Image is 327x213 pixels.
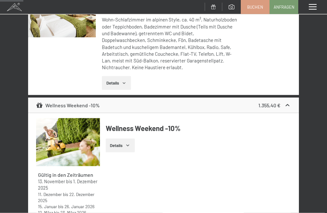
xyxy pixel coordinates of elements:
img: mss_renderimg.php [36,118,100,166]
a: Anfragen [270,0,298,14]
button: Details [106,139,135,153]
time: 26.01.2026 [65,204,95,209]
h4: Wellness Weekend -10% [106,123,291,133]
a: Buchen [241,0,269,14]
time: 11.12.2025 [38,192,62,197]
button: Details [102,76,131,90]
div: bis [38,203,98,209]
span: Buchen [247,4,263,10]
strong: 1.355,40 € [258,102,280,108]
time: 22.12.2025 [38,192,95,203]
div: Wellness Weekend -10% [36,102,100,109]
div: bis [38,191,98,203]
div: Wohn-Schlafzimmer im alpinen Style, ca. 40 m², Naturholzboden oder Teppichboden, Badezimmer mit D... [102,16,238,71]
time: 15.01.2026 [38,204,57,209]
strong: Gültig in den Zeiträumen [38,172,93,178]
div: Wellness Weekend -10%1.355,40 € [28,98,299,113]
span: Anfragen [274,4,294,10]
time: 13.11.2025 [38,179,65,184]
div: bis [38,178,98,191]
